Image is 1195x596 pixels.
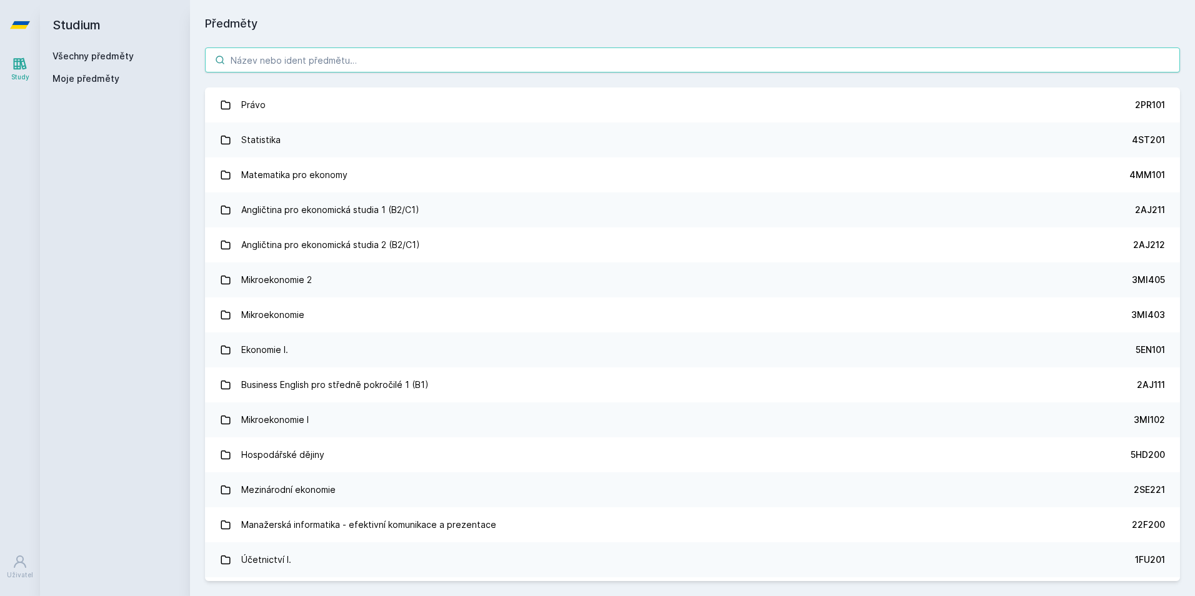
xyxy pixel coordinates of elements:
[205,87,1180,122] a: Právo 2PR101
[1131,449,1165,461] div: 5HD200
[241,232,420,257] div: Angličtina pro ekonomická studia 2 (B2/C1)
[205,332,1180,367] a: Ekonomie I. 5EN101
[205,402,1180,437] a: Mikroekonomie I 3MI102
[241,477,336,502] div: Mezinárodní ekonomie
[1135,99,1165,111] div: 2PR101
[241,162,347,187] div: Matematika pro ekonomy
[205,367,1180,402] a: Business English pro středně pokročilé 1 (B1) 2AJ111
[241,337,288,362] div: Ekonomie I.
[1131,309,1165,321] div: 3MI403
[1132,274,1165,286] div: 3MI405
[205,227,1180,262] a: Angličtina pro ekonomická studia 2 (B2/C1) 2AJ212
[241,372,429,397] div: Business English pro středně pokročilé 1 (B1)
[205,507,1180,542] a: Manažerská informatika - efektivní komunikace a prezentace 22F200
[1135,204,1165,216] div: 2AJ211
[1134,414,1165,426] div: 3MI102
[205,15,1180,32] h1: Předměty
[1135,554,1165,566] div: 1FU201
[2,548,37,586] a: Uživatel
[1137,379,1165,391] div: 2AJ111
[241,92,266,117] div: Právo
[241,127,281,152] div: Statistika
[241,442,324,467] div: Hospodářské dějiny
[52,51,134,61] a: Všechny předměty
[241,267,312,292] div: Mikroekonomie 2
[52,72,119,85] span: Moje předměty
[205,297,1180,332] a: Mikroekonomie 3MI403
[1134,484,1165,496] div: 2SE221
[205,47,1180,72] input: Název nebo ident předmětu…
[205,472,1180,507] a: Mezinárodní ekonomie 2SE221
[241,512,496,537] div: Manažerská informatika - efektivní komunikace a prezentace
[11,72,29,82] div: Study
[7,570,33,580] div: Uživatel
[1136,344,1165,356] div: 5EN101
[205,122,1180,157] a: Statistika 4ST201
[205,157,1180,192] a: Matematika pro ekonomy 4MM101
[1129,169,1165,181] div: 4MM101
[241,407,309,432] div: Mikroekonomie I
[1132,134,1165,146] div: 4ST201
[1133,239,1165,251] div: 2AJ212
[2,50,37,88] a: Study
[1132,519,1165,531] div: 22F200
[205,542,1180,577] a: Účetnictví I. 1FU201
[205,437,1180,472] a: Hospodářské dějiny 5HD200
[205,192,1180,227] a: Angličtina pro ekonomická studia 1 (B2/C1) 2AJ211
[241,197,419,222] div: Angličtina pro ekonomická studia 1 (B2/C1)
[241,547,291,572] div: Účetnictví I.
[241,302,304,327] div: Mikroekonomie
[205,262,1180,297] a: Mikroekonomie 2 3MI405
